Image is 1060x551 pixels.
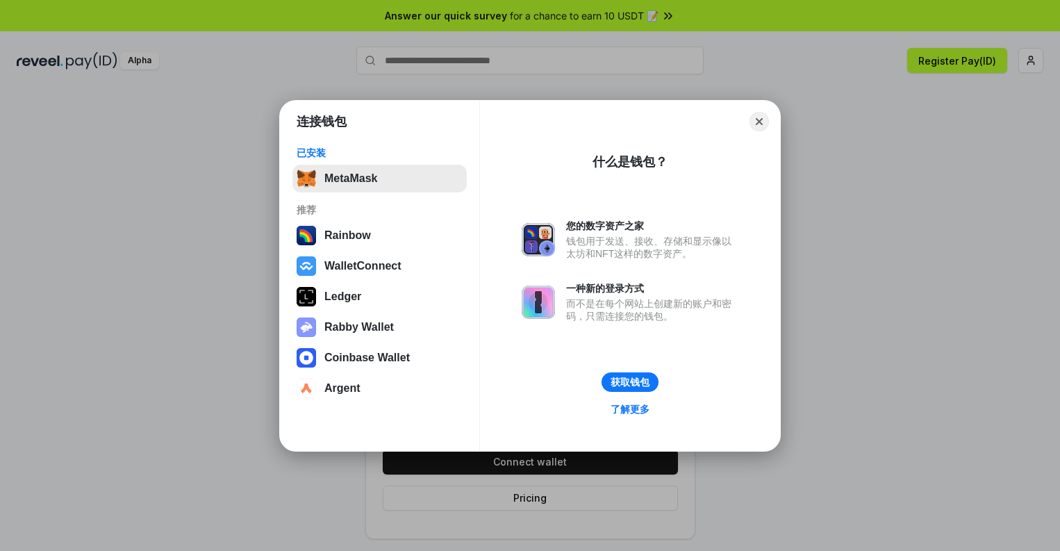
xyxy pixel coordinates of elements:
img: svg+xml,%3Csvg%20xmlns%3D%22http%3A%2F%2Fwww.w3.org%2F2000%2Fsvg%22%20fill%3D%22none%22%20viewBox... [297,318,316,337]
div: Argent [324,382,361,395]
button: WalletConnect [292,252,467,280]
div: MetaMask [324,172,377,185]
button: MetaMask [292,165,467,192]
div: Ledger [324,290,361,303]
div: Rainbow [324,229,371,242]
img: svg+xml,%3Csvg%20width%3D%2228%22%20height%3D%2228%22%20viewBox%3D%220%200%2028%2028%22%20fill%3D... [297,256,316,276]
img: svg+xml,%3Csvg%20width%3D%22120%22%20height%3D%22120%22%20viewBox%3D%220%200%20120%20120%22%20fil... [297,226,316,245]
div: 一种新的登录方式 [566,282,738,295]
button: Rainbow [292,222,467,249]
div: 钱包用于发送、接收、存储和显示像以太坊和NFT这样的数字资产。 [566,235,738,260]
a: 了解更多 [602,400,658,418]
button: Rabby Wallet [292,313,467,341]
button: Coinbase Wallet [292,344,467,372]
img: svg+xml,%3Csvg%20fill%3D%22none%22%20height%3D%2233%22%20viewBox%3D%220%200%2035%2033%22%20width%... [297,169,316,188]
div: 了解更多 [611,403,649,416]
button: Argent [292,375,467,402]
div: Coinbase Wallet [324,352,410,364]
h1: 连接钱包 [297,113,347,130]
button: 获取钱包 [602,372,659,392]
div: Rabby Wallet [324,321,394,334]
div: WalletConnect [324,260,401,272]
div: 而不是在每个网站上创建新的账户和密码，只需连接您的钱包。 [566,297,738,322]
button: Close [750,112,769,131]
div: 您的数字资产之家 [566,220,738,232]
button: Ledger [292,283,467,311]
img: svg+xml,%3Csvg%20xmlns%3D%22http%3A%2F%2Fwww.w3.org%2F2000%2Fsvg%22%20fill%3D%22none%22%20viewBox... [522,223,555,256]
img: svg+xml,%3Csvg%20width%3D%2228%22%20height%3D%2228%22%20viewBox%3D%220%200%2028%2028%22%20fill%3D... [297,348,316,368]
div: 已安装 [297,147,463,159]
img: svg+xml,%3Csvg%20xmlns%3D%22http%3A%2F%2Fwww.w3.org%2F2000%2Fsvg%22%20width%3D%2228%22%20height%3... [297,287,316,306]
img: svg+xml,%3Csvg%20width%3D%2228%22%20height%3D%2228%22%20viewBox%3D%220%200%2028%2028%22%20fill%3D... [297,379,316,398]
div: 获取钱包 [611,376,649,388]
img: svg+xml,%3Csvg%20xmlns%3D%22http%3A%2F%2Fwww.w3.org%2F2000%2Fsvg%22%20fill%3D%22none%22%20viewBox... [522,286,555,319]
div: 推荐 [297,204,463,216]
div: 什么是钱包？ [593,154,668,170]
